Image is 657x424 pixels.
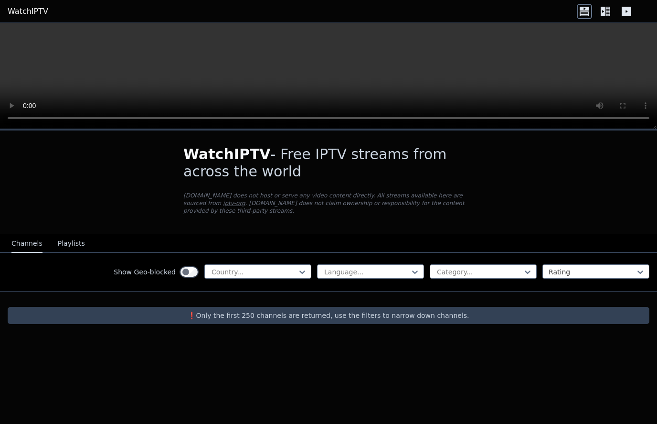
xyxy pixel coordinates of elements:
[11,311,646,320] p: ❗️Only the first 250 channels are returned, use the filters to narrow down channels.
[11,235,42,253] button: Channels
[114,267,176,277] label: Show Geo-blocked
[183,146,271,163] span: WatchIPTV
[223,200,245,207] a: iptv-org
[58,235,85,253] button: Playlists
[183,192,474,215] p: [DOMAIN_NAME] does not host or serve any video content directly. All streams available here are s...
[8,6,48,17] a: WatchIPTV
[183,146,474,180] h1: - Free IPTV streams from across the world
